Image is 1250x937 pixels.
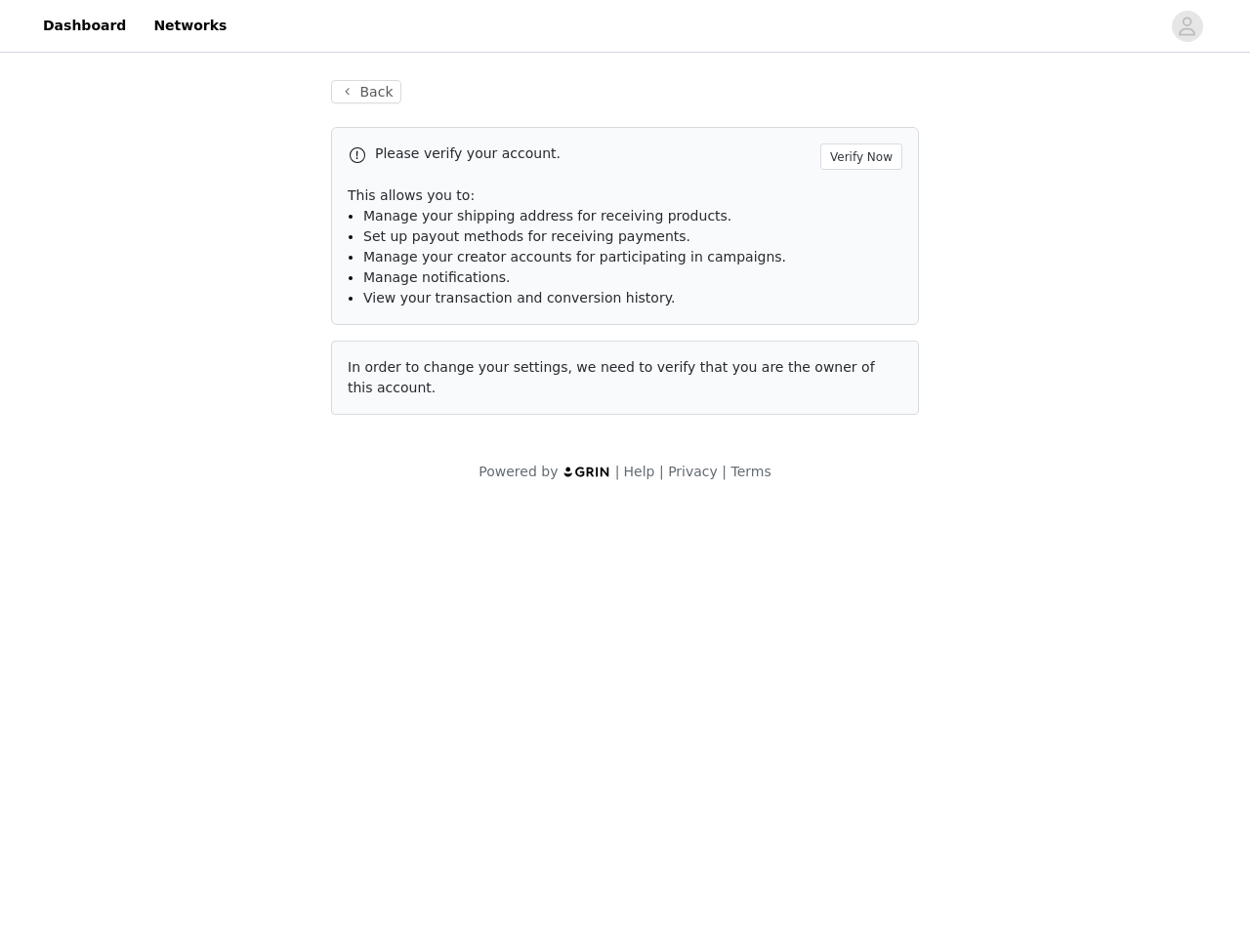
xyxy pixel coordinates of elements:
[1178,11,1196,42] div: avatar
[31,4,138,48] a: Dashboard
[624,464,655,479] a: Help
[363,290,675,306] span: View your transaction and conversion history.
[142,4,238,48] a: Networks
[363,269,511,285] span: Manage notifications.
[820,143,902,170] button: Verify Now
[331,80,401,103] button: Back
[562,466,611,478] img: logo
[363,228,690,244] span: Set up payout methods for receiving payments.
[615,464,620,479] span: |
[348,185,902,206] p: This allows you to:
[668,464,718,479] a: Privacy
[363,249,786,265] span: Manage your creator accounts for participating in campaigns.
[659,464,664,479] span: |
[363,208,731,224] span: Manage your shipping address for receiving products.
[348,359,875,395] span: In order to change your settings, we need to verify that you are the owner of this account.
[375,143,812,164] p: Please verify your account.
[730,464,771,479] a: Terms
[479,464,558,479] span: Powered by
[722,464,727,479] span: |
